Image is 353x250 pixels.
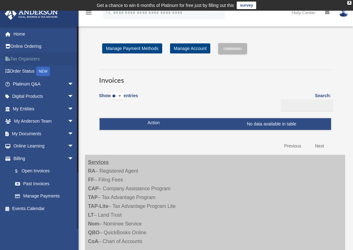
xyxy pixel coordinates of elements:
div: close [347,1,351,5]
span: arrow_drop_down [68,115,80,128]
strong: FF [88,177,94,182]
a: My Documentsarrow_drop_down [4,127,83,140]
strong: TAP-Lite [88,203,108,209]
strong: QBO [88,230,99,235]
a: Events Calendar [4,202,83,215]
strong: LT [88,212,94,218]
span: arrow_drop_down [68,103,80,115]
a: Order StatusNEW [4,65,83,78]
a: Digital Productsarrow_drop_down [4,90,83,103]
strong: RA [88,168,95,174]
a: $Open Invoices [9,165,77,178]
strong: CoA [88,239,98,244]
a: My Entitiesarrow_drop_down [4,103,83,115]
strong: CAP [88,186,99,191]
img: User Pic [339,8,348,17]
strong: TAP [88,195,98,200]
i: search [105,8,112,15]
a: Manage Payment Methods [102,43,162,53]
span: arrow_drop_down [68,127,80,140]
span: arrow_drop_down [68,152,80,165]
div: NEW [36,67,50,76]
span: $ [19,167,22,175]
a: My Anderson Teamarrow_drop_down [4,115,83,128]
a: Platinum Q&Aarrow_drop_down [4,78,83,90]
a: Home [4,28,83,40]
img: Anderson Advisors Platinum Portal [3,8,60,20]
span: arrow_drop_down [68,90,80,103]
label: Show entries [99,92,138,106]
a: Next [310,140,329,153]
td: No data available in table [100,118,331,130]
a: Manage Payments [9,190,80,203]
a: Manage Account [170,43,210,53]
select: Showentries [111,93,124,100]
i: menu [85,9,92,16]
strong: Nom [88,221,99,226]
span: arrow_drop_down [68,140,80,153]
span: arrow_drop_down [68,78,80,91]
a: Previous [279,140,306,153]
label: Search: [279,92,331,111]
a: Past Invoices [9,177,80,190]
a: Tax Organizers [4,53,83,65]
a: Online Learningarrow_drop_down [4,140,83,153]
strong: Services [88,159,109,165]
div: Get a chance to win 6 months of Platinum for free just by filling out this [97,2,234,9]
a: Online Ordering [4,40,83,53]
input: Search: [281,99,333,111]
h3: Invoices [99,69,331,85]
a: menu [85,11,92,16]
a: survey [237,2,256,9]
a: Billingarrow_drop_down [4,152,80,165]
